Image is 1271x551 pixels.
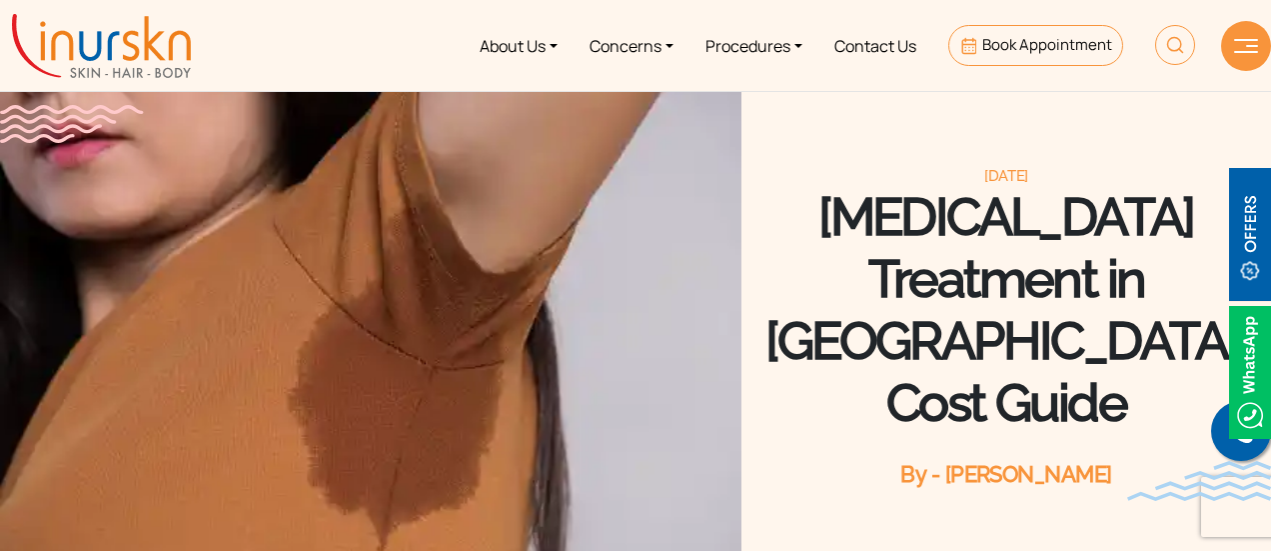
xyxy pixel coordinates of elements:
img: offerBt [1229,168,1271,301]
a: Concerns [574,8,689,83]
a: Book Appointment [948,25,1123,66]
img: Whatsappicon [1229,306,1271,439]
a: Procedures [689,8,818,83]
img: hamLine.svg [1234,39,1258,53]
a: Contact Us [818,8,932,83]
span: Book Appointment [982,34,1112,55]
a: About Us [464,8,574,83]
img: inurskn-logo [12,14,191,78]
div: By - [PERSON_NAME] [741,459,1271,489]
a: Whatsappicon [1229,359,1271,381]
div: [DATE] [741,166,1271,186]
h1: [MEDICAL_DATA] Treatment in [GEOGRAPHIC_DATA]: Cost Guide [741,186,1271,434]
img: bluewave [1127,461,1271,501]
img: HeaderSearch [1155,25,1195,65]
